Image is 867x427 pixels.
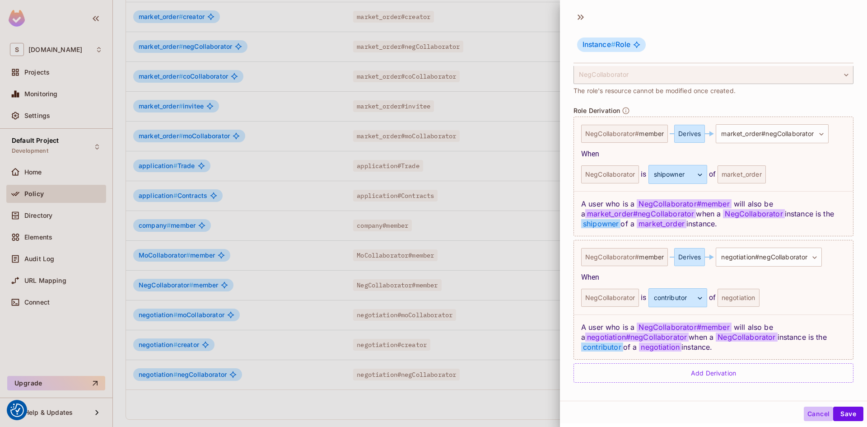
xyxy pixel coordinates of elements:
button: Cancel [804,407,833,421]
button: Save [833,407,863,421]
div: A user who is a will also be a when a instance is the of a instance. [574,191,853,236]
span: Instance [583,40,615,49]
span: shipowner [581,219,620,228]
span: negotiation [639,343,681,352]
div: When [581,272,846,283]
div: is of [581,288,846,307]
div: A user who is a will also be a when a instance is the of a instance. [574,314,853,359]
span: contributor [581,343,623,352]
div: Derives [674,125,705,143]
div: NegCollaborator [581,289,639,307]
div: Add Derivation [573,363,853,383]
span: market_order#negCollaborator [585,209,696,218]
span: market_order [637,219,686,228]
div: NegCollaborator # [581,248,668,266]
div: is of [581,165,846,184]
div: Derives [674,248,705,266]
div: NegCollaborator # [581,125,668,143]
span: The role's resource cannot be modified once created. [573,86,736,96]
div: negotiation [718,289,760,307]
span: negotiation # [721,250,807,264]
span: member [639,130,664,137]
div: shipowner [648,165,707,184]
div: When [581,149,846,160]
div: NegCollaborator [573,65,853,84]
span: member [639,253,664,261]
span: negotiation#negCollaborator [585,333,689,342]
span: market_order # [721,127,814,141]
span: NegCollaborator # member [637,323,731,332]
span: NegCollaborator # member [637,199,731,208]
div: NegCollaborator [581,165,639,183]
span: # [611,40,615,49]
span: Role Derivation [573,107,620,114]
span: negCollaborator [765,130,814,137]
div: market_order [718,165,766,183]
button: Consent Preferences [10,404,24,417]
span: negCollaborator [759,253,807,261]
div: contributor [648,288,707,307]
span: Role [583,40,630,49]
span: NegCollaborator [723,209,784,218]
img: Revisit consent button [10,404,24,417]
span: NegCollaborator [716,333,777,342]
